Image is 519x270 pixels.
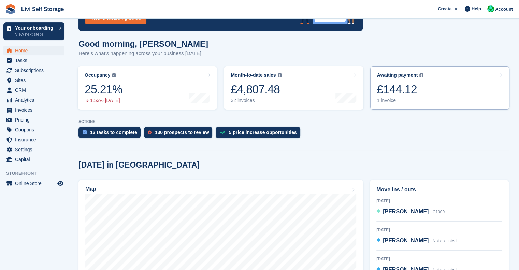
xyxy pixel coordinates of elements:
[15,75,56,85] span: Sites
[376,186,502,194] h2: Move ins / outs
[148,130,152,134] img: prospect-51fa495bee0391a8d652442698ab0144808aea92771e9ea1ae160a38d050c398.svg
[3,135,64,144] a: menu
[15,26,56,30] p: Your onboarding
[18,3,67,15] a: Livi Self Storage
[433,210,445,214] span: C1009
[3,66,64,75] a: menu
[278,73,282,77] img: icon-info-grey-7440780725fd019a000dd9b08b2336e03edf1995a4989e88bcd33f0948082b44.svg
[78,49,208,57] p: Here's what's happening across your business [DATE]
[433,239,457,243] span: Not allocated
[15,115,56,125] span: Pricing
[376,227,502,233] div: [DATE]
[231,98,282,103] div: 32 invoices
[3,46,64,55] a: menu
[438,5,451,12] span: Create
[85,186,96,192] h2: Map
[220,131,225,134] img: price_increase_opportunities-93ffe204e8149a01c8c9dc8f82e8f89637d9d84a8eef4429ea346261dce0b2c0.svg
[216,127,303,142] a: 5 price increase opportunities
[3,179,64,188] a: menu
[144,127,216,142] a: 130 prospects to review
[15,155,56,164] span: Capital
[229,130,297,135] div: 5 price increase opportunities
[3,75,64,85] a: menu
[56,179,64,187] a: Preview store
[3,56,64,65] a: menu
[78,39,208,48] h1: Good morning, [PERSON_NAME]
[85,98,122,103] div: 1.53% [DATE]
[472,5,481,12] span: Help
[377,82,424,96] div: £144.12
[376,198,502,204] div: [DATE]
[112,73,116,77] img: icon-info-grey-7440780725fd019a000dd9b08b2336e03edf1995a4989e88bcd33f0948082b44.svg
[15,145,56,154] span: Settings
[3,125,64,134] a: menu
[78,160,200,170] h2: [DATE] in [GEOGRAPHIC_DATA]
[15,66,56,75] span: Subscriptions
[15,46,56,55] span: Home
[377,72,418,78] div: Awaiting payment
[383,238,429,243] span: [PERSON_NAME]
[3,85,64,95] a: menu
[78,127,144,142] a: 13 tasks to complete
[224,66,363,110] a: Month-to-date sales £4,807.48 32 invoices
[231,82,282,96] div: £4,807.48
[155,130,209,135] div: 130 prospects to review
[78,66,217,110] a: Occupancy 25.21% 1.53% [DATE]
[376,237,457,245] a: [PERSON_NAME] Not allocated
[3,95,64,105] a: menu
[15,135,56,144] span: Insurance
[83,130,87,134] img: task-75834270c22a3079a89374b754ae025e5fb1db73e45f91037f5363f120a921f8.svg
[15,31,56,38] p: View next steps
[3,155,64,164] a: menu
[3,22,64,40] a: Your onboarding View next steps
[6,170,68,177] span: Storefront
[15,179,56,188] span: Online Store
[370,66,509,110] a: Awaiting payment £144.12 1 invoice
[15,56,56,65] span: Tasks
[377,98,424,103] div: 1 invoice
[487,5,494,12] img: Joe Robertson
[419,73,423,77] img: icon-info-grey-7440780725fd019a000dd9b08b2336e03edf1995a4989e88bcd33f0948082b44.svg
[78,119,509,124] p: ACTIONS
[15,125,56,134] span: Coupons
[3,115,64,125] a: menu
[90,130,137,135] div: 13 tasks to complete
[231,72,276,78] div: Month-to-date sales
[3,105,64,115] a: menu
[376,256,502,262] div: [DATE]
[5,4,16,14] img: stora-icon-8386f47178a22dfd0bd8f6a31ec36ba5ce8667c1dd55bd0f319d3a0aa187defe.svg
[376,208,445,216] a: [PERSON_NAME] C1009
[3,145,64,154] a: menu
[85,82,122,96] div: 25.21%
[15,105,56,115] span: Invoices
[85,72,110,78] div: Occupancy
[383,209,429,214] span: [PERSON_NAME]
[15,85,56,95] span: CRM
[495,6,513,13] span: Account
[15,95,56,105] span: Analytics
